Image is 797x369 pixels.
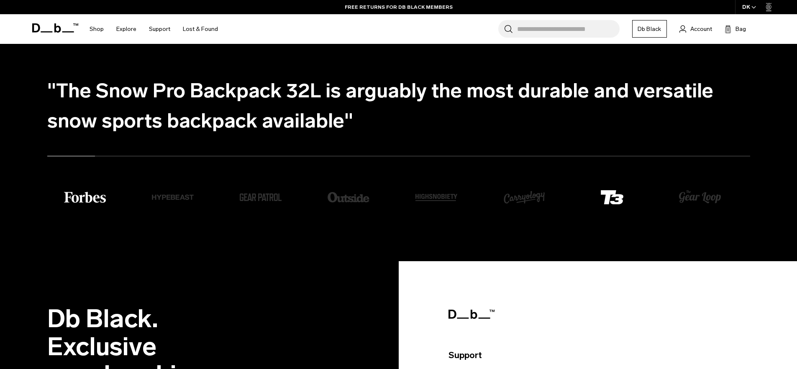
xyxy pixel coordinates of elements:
[90,14,104,44] a: Shop
[448,349,741,362] p: Support
[328,176,415,221] li: 4 / 8
[679,24,712,34] a: Account
[240,193,328,204] li: 3 / 8
[345,3,453,11] a: FREE RETURNS FOR DB BLACK MEMBERS
[632,20,667,38] a: Db Black
[591,176,633,218] img: T3-shopify_7ab890f7-51d7-4acd-8d4e-df8abd1ca271_small.png
[183,14,218,44] a: Lost & Found
[83,14,224,44] nav: Main Navigation
[591,176,679,221] li: 7 / 8
[679,190,721,204] img: gl-og-img_small.png
[149,14,170,44] a: Support
[415,194,457,201] img: Highsnobiety_Logo_text-white_small.png
[503,176,591,221] li: 6 / 8
[152,176,194,218] img: Daco_1655574_small.png
[415,194,503,204] li: 5 / 8
[240,193,282,201] img: Daco_1655573_20a5ef07-18c4-42cd-9956-22994a13a09f_small.png
[690,25,712,33] span: Account
[735,25,746,33] span: Bag
[64,192,106,203] img: forbes_logo_small.png
[679,190,767,207] li: 8 / 8
[725,24,746,34] button: Bag
[64,192,152,206] li: 1 / 8
[116,14,136,44] a: Explore
[503,176,545,218] img: Daco_1655576_small.png
[152,176,240,221] li: 2 / 8
[328,176,369,218] img: Daco_1655575_small.png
